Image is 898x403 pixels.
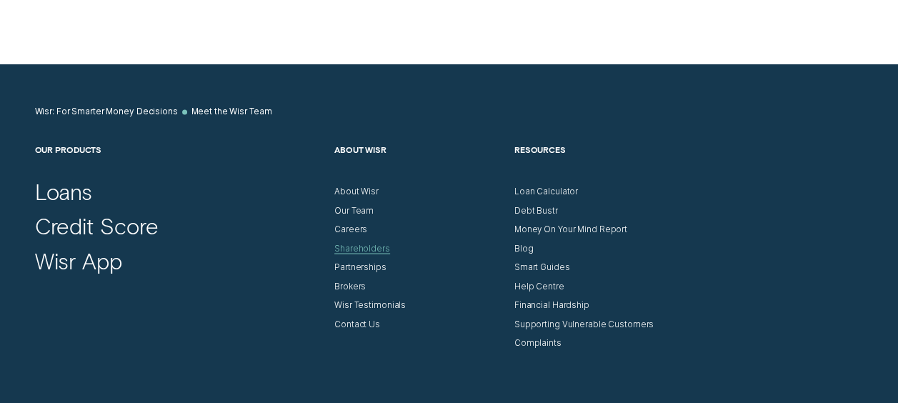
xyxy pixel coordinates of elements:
[35,177,93,204] a: Loans
[514,281,564,292] a: Help Centre
[334,144,504,186] h2: About Wisr
[514,144,684,186] h2: Resources
[514,262,570,272] a: Smart Guides
[514,205,558,216] a: Debt Bustr
[514,319,654,329] a: Supporting Vulnerable Customers
[334,205,374,216] a: Our Team
[334,224,367,234] a: Careers
[514,186,578,196] a: Loan Calculator
[334,262,386,272] a: Partnerships
[334,243,390,254] a: Shareholders
[35,106,178,117] a: Wisr: For Smarter Money Decisions
[514,243,534,254] a: Blog
[514,224,627,234] a: Money On Your Mind Report
[334,299,406,310] a: Wisr Testimonials
[35,144,324,186] h2: Our Products
[334,281,366,292] a: Brokers
[191,106,271,117] a: Meet the Wisr Team
[334,319,380,329] a: Contact Us
[334,186,379,196] a: About Wisr
[35,212,159,239] a: Credit Score
[514,337,562,348] a: Complaints
[35,247,122,274] a: Wisr App
[514,299,589,310] a: Financial Hardship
